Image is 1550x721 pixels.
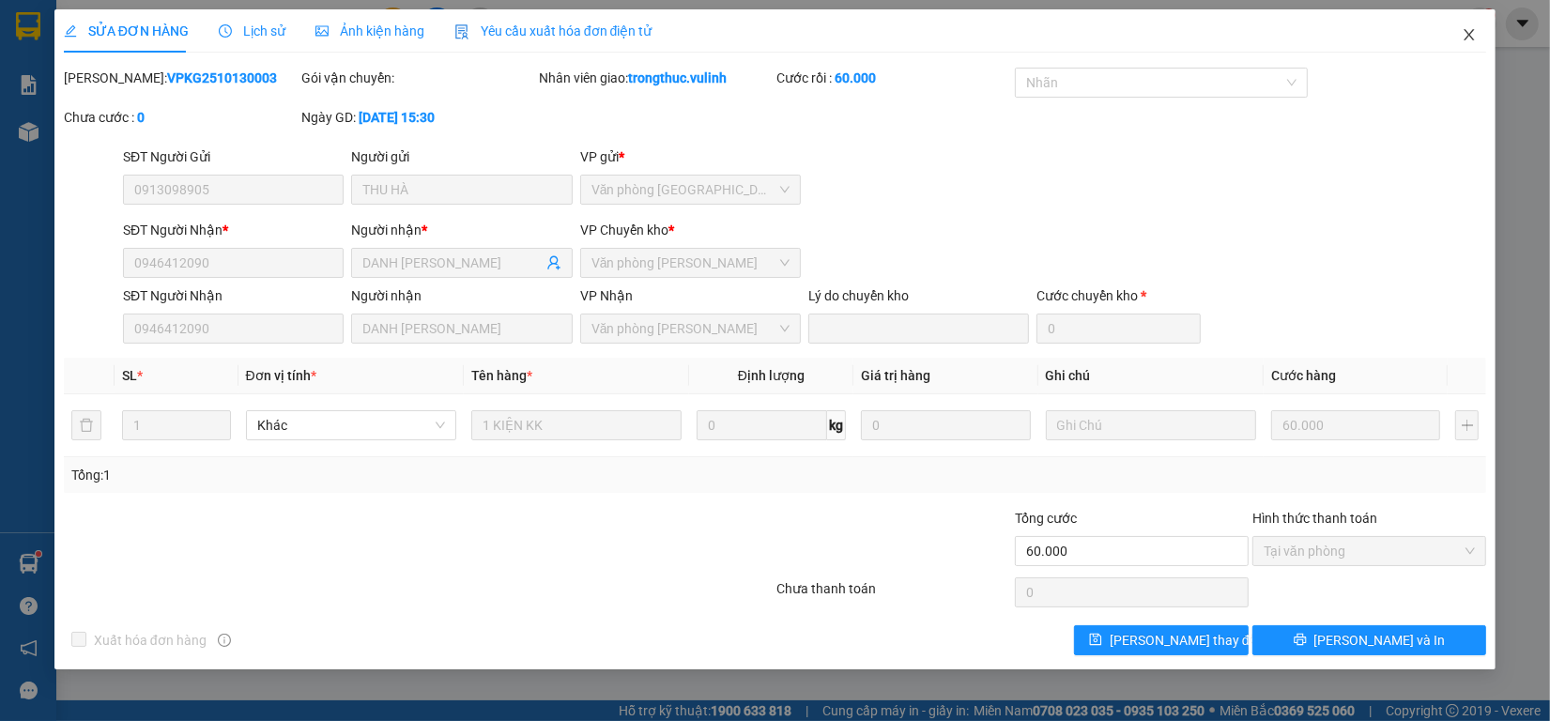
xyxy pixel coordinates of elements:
[861,410,1031,440] input: 0
[71,465,599,485] div: Tổng: 1
[351,285,572,306] div: Người nhận
[351,220,572,240] div: Người nhận
[108,12,266,36] b: [PERSON_NAME]
[218,634,231,647] span: info-circle
[1264,537,1475,565] span: Tại văn phòng
[315,23,424,38] span: Ảnh kiện hàng
[1294,633,1307,648] span: printer
[137,110,145,125] b: 0
[454,24,469,39] img: icon
[1314,630,1446,651] span: [PERSON_NAME] và In
[591,176,790,204] span: Văn phòng Kiên Giang
[471,410,682,440] input: VD: Bàn, Ghế
[301,68,535,88] div: Gói vận chuyển:
[1271,368,1336,383] span: Cước hàng
[64,68,298,88] div: [PERSON_NAME]:
[1038,358,1264,394] th: Ghi chú
[315,24,329,38] span: picture
[1271,410,1441,440] input: 0
[738,368,805,383] span: Định lượng
[86,630,214,651] span: Xuất hóa đơn hàng
[1252,511,1377,526] label: Hình thức thanh toán
[835,70,876,85] b: 60.000
[122,368,137,383] span: SL
[454,23,652,38] span: Yêu cầu xuất hóa đơn điện tử
[123,285,344,306] div: SĐT Người Nhận
[219,24,232,38] span: clock-circle
[123,146,344,167] div: SĐT Người Gửi
[64,23,189,38] span: SỬA ĐƠN HÀNG
[351,146,572,167] div: Người gửi
[776,68,1010,88] div: Cước rồi :
[1089,633,1102,648] span: save
[257,411,445,439] span: Khác
[580,222,668,238] span: VP Chuyển kho
[808,285,1029,306] div: Lý do chuyển kho
[8,41,358,136] li: E11, Đường số 8, Khu dân cư Nông [GEOGRAPHIC_DATA], Kv.[GEOGRAPHIC_DATA], [GEOGRAPHIC_DATA]
[1110,630,1260,651] span: [PERSON_NAME] thay đổi
[64,107,298,128] div: Chưa cước :
[301,107,535,128] div: Ngày GD:
[591,249,790,277] span: Văn phòng Vũ Linh
[775,578,1012,611] div: Chưa thanh toán
[359,110,435,125] b: [DATE] 15:30
[861,368,930,383] span: Giá trị hàng
[1443,9,1496,62] button: Close
[1036,285,1201,306] div: Cước chuyển kho
[71,410,101,440] button: delete
[471,368,532,383] span: Tên hàng
[219,23,285,38] span: Lịch sử
[827,410,846,440] span: kg
[1046,410,1256,440] input: Ghi Chú
[1455,410,1479,440] button: plus
[167,70,277,85] b: VPKG2510130003
[628,70,727,85] b: trongthuc.vulinh
[8,139,23,154] span: phone
[8,135,358,159] li: 1900 8181
[1015,511,1077,526] span: Tổng cước
[1462,27,1477,42] span: close
[123,220,344,240] div: SĐT Người Nhận
[580,146,801,167] div: VP gửi
[546,255,561,270] span: user-add
[591,314,790,343] span: Văn phòng Cao Thắng
[8,8,102,102] img: logo.jpg
[64,24,77,38] span: edit
[1074,625,1249,655] button: save[PERSON_NAME] thay đổi
[246,368,316,383] span: Đơn vị tính
[580,285,801,306] div: VP Nhận
[108,45,123,60] span: environment
[539,68,773,88] div: Nhân viên giao:
[1252,625,1486,655] button: printer[PERSON_NAME] và In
